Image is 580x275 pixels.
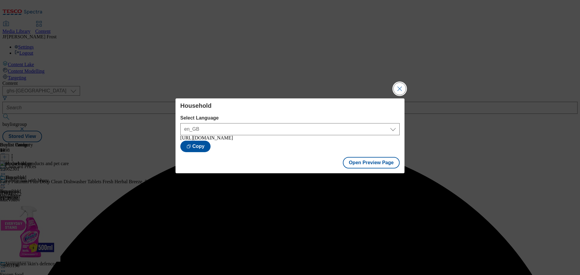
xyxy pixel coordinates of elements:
[180,102,400,109] h4: Household
[180,135,400,141] div: [URL][DOMAIN_NAME]
[343,157,400,168] button: Open Preview Page
[176,98,404,173] div: Modal
[180,141,211,152] button: Copy
[394,83,406,95] button: Close Modal
[180,115,400,121] label: Select Language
